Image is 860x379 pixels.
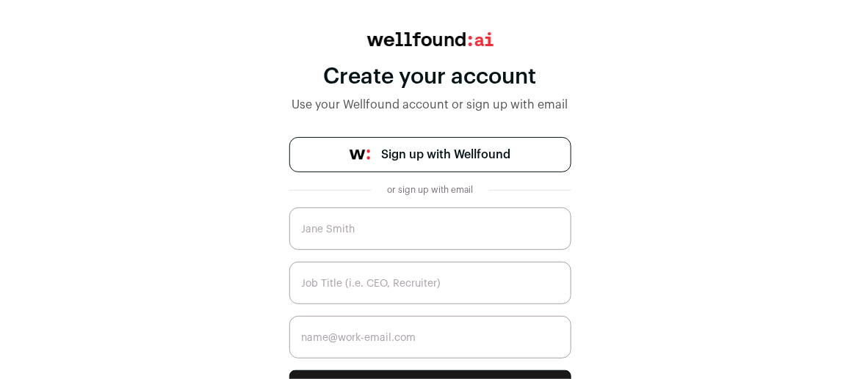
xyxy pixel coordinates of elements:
div: Create your account [289,64,571,90]
div: or sign up with email [383,184,477,196]
img: wellfound-symbol-flush-black-fb3c872781a75f747ccb3a119075da62bfe97bd399995f84a933054e44a575c4.png [350,150,370,160]
input: Job Title (i.e. CEO, Recruiter) [289,262,571,304]
input: Jane Smith [289,207,571,250]
span: Sign up with Wellfound [382,146,511,163]
img: wellfound:ai [367,32,494,46]
input: name@work-email.com [289,316,571,358]
div: Use your Wellfound account or sign up with email [289,96,571,114]
a: Sign up with Wellfound [289,137,571,172]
